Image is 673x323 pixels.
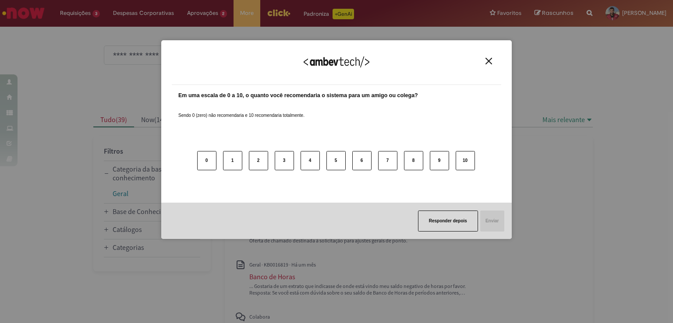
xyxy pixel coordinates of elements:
[301,151,320,170] button: 4
[275,151,294,170] button: 3
[249,151,268,170] button: 2
[178,91,418,100] label: Em uma escala de 0 a 10, o quanto você recomendaria o sistema para um amigo ou colega?
[430,151,449,170] button: 9
[304,56,369,67] img: Logo Ambevtech
[197,151,216,170] button: 0
[483,57,495,65] button: Close
[418,211,478,232] button: Responder depois
[223,151,242,170] button: 1
[378,151,397,170] button: 7
[352,151,372,170] button: 6
[404,151,423,170] button: 8
[326,151,346,170] button: 5
[178,102,305,119] label: Sendo 0 (zero) não recomendaria e 10 recomendaria totalmente.
[485,58,492,64] img: Close
[456,151,475,170] button: 10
